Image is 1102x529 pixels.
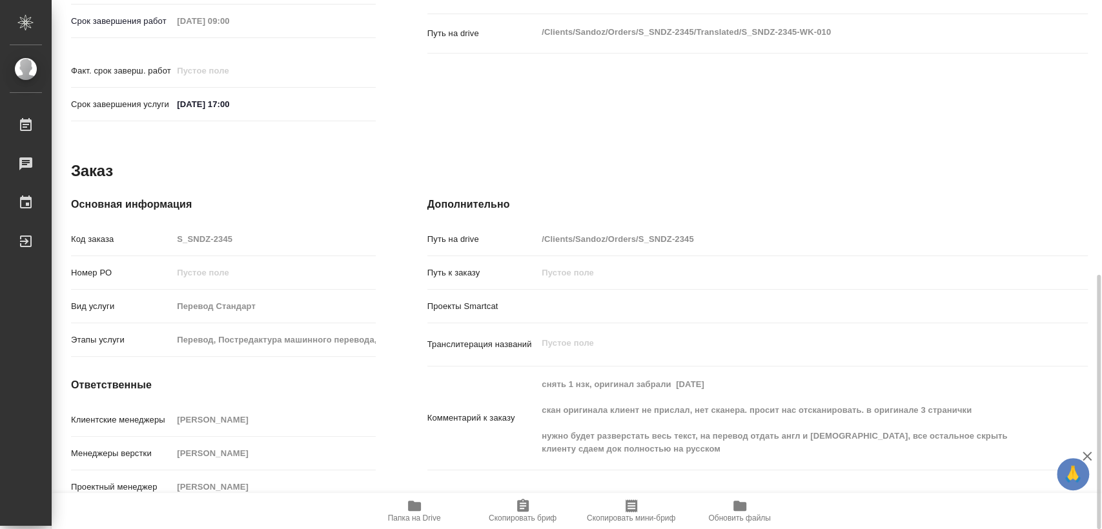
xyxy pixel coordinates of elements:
p: Проектный менеджер [71,481,172,494]
p: Этапы услуги [71,334,172,346]
p: Номер РО [71,266,172,279]
input: Пустое поле [172,444,375,463]
input: Пустое поле [172,230,375,248]
span: Скопировать мини-бриф [587,514,675,523]
span: Папка на Drive [388,514,441,523]
input: Пустое поле [172,61,285,80]
span: 🙏 [1062,461,1084,488]
p: Транслитерация названий [427,338,538,351]
h4: Основная информация [71,197,376,212]
p: Срок завершения услуги [71,98,172,111]
h4: Ответственные [71,377,376,393]
input: Пустое поле [172,12,285,30]
p: Вид услуги [71,300,172,313]
span: Скопировать бриф [489,514,556,523]
p: Менеджеры верстки [71,447,172,460]
input: Пустое поле [537,230,1032,248]
input: Пустое поле [172,330,375,349]
button: Обновить файлы [686,493,794,529]
button: Скопировать мини-бриф [577,493,686,529]
p: Код заказа [71,233,172,246]
h4: Дополнительно [427,197,1088,212]
button: 🙏 [1057,458,1089,490]
input: Пустое поле [172,263,375,282]
span: Обновить файлы [708,514,771,523]
input: ✎ Введи что-нибудь [172,95,285,114]
input: Пустое поле [172,297,375,315]
textarea: /Clients/Sandoz/Orders/S_SNDZ-2345/Translated/S_SNDZ-2345-WK-010 [537,21,1032,43]
p: Клиентские менеджеры [71,414,172,426]
p: Срок завершения работ [71,15,172,28]
button: Папка на Drive [360,493,469,529]
textarea: снять 1 нзк, оригинал забрали [DATE] скан оригинала клиент не прислал, нет сканера. просит нас от... [537,374,1032,460]
input: Пустое поле [172,410,375,429]
p: Путь на drive [427,27,538,40]
p: Комментарий к заказу [427,412,538,424]
input: Пустое поле [537,263,1032,282]
p: Проекты Smartcat [427,300,538,313]
p: Путь на drive [427,233,538,246]
button: Скопировать бриф [469,493,577,529]
h2: Заказ [71,161,113,181]
p: Факт. срок заверш. работ [71,65,172,77]
input: Пустое поле [172,477,375,496]
p: Путь к заказу [427,266,538,279]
